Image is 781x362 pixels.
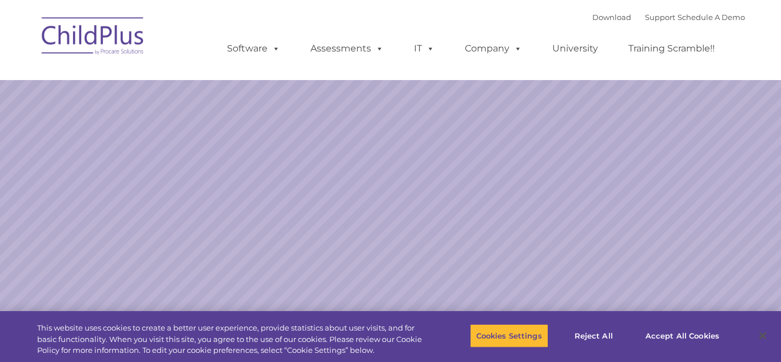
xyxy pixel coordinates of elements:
button: Accept All Cookies [639,324,726,348]
button: Close [750,323,775,348]
a: Schedule A Demo [678,13,745,22]
button: Cookies Settings [470,324,548,348]
font: | [592,13,745,22]
div: This website uses cookies to create a better user experience, provide statistics about user visit... [37,323,429,356]
a: Assessments [299,37,395,60]
a: Support [645,13,675,22]
a: Training Scramble!! [617,37,726,60]
a: Company [453,37,533,60]
button: Reject All [558,324,629,348]
a: Software [216,37,292,60]
a: Download [592,13,631,22]
a: University [541,37,609,60]
img: ChildPlus by Procare Solutions [36,9,150,66]
a: IT [403,37,446,60]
